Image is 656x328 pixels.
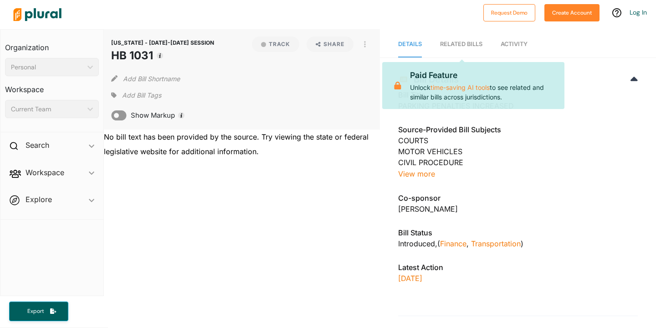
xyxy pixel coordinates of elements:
button: View more [398,168,435,180]
div: Tooltip anchor [156,52,164,60]
button: Track [252,36,299,52]
div: Add tags [111,89,161,102]
a: Request Demo [483,7,535,17]
a: RELATED BILLS [440,31,482,57]
div: RELATED BILLS [440,40,482,48]
div: Tooltip anchor [177,111,185,120]
h3: Workspace [5,76,99,96]
button: Add Bill Shortname [123,71,180,86]
span: Show Markup [126,110,175,120]
span: Activity [501,41,528,47]
span: Details [398,41,422,47]
h3: Bill Status [398,227,638,238]
div: MOTOR VEHICLES [398,146,638,157]
p: Paid Feature [410,69,557,81]
div: Introduced , ( ) [398,238,638,249]
div: Current Team [11,104,84,114]
a: time-saving AI tools [430,83,490,91]
a: Finance [440,239,466,248]
a: Create Account [544,7,600,17]
div: CIVIL PROCEDURE [398,157,638,168]
a: Activity [501,31,528,57]
p: Unlock to see related and similar bills across jurisdictions. [410,69,557,101]
h3: Co-sponsor [398,193,638,203]
h3: Organization [5,34,99,54]
div: No bill text has been provided by the source. Try viewing the state or federal legislative websit... [104,130,380,159]
button: Export [9,302,68,321]
div: [PERSON_NAME] [398,203,638,214]
a: Log In [630,8,647,16]
h2: Search [26,140,49,150]
span: Export [21,307,50,315]
a: Details [398,31,422,57]
div: Personal [11,62,84,72]
h1: HB 1031 [111,47,214,64]
h3: Source-Provided Bill Subjects [398,124,638,135]
button: Share [307,36,354,52]
p: [DATE] [398,273,638,284]
button: Request Demo [483,4,535,21]
button: Share [303,36,357,52]
div: COURTS [398,135,638,146]
h3: Latest Action [398,262,638,273]
button: Create Account [544,4,600,21]
span: [US_STATE] - [DATE]-[DATE] SESSION [111,39,214,46]
span: Add Bill Tags [122,91,161,100]
a: Transportation [471,239,521,248]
